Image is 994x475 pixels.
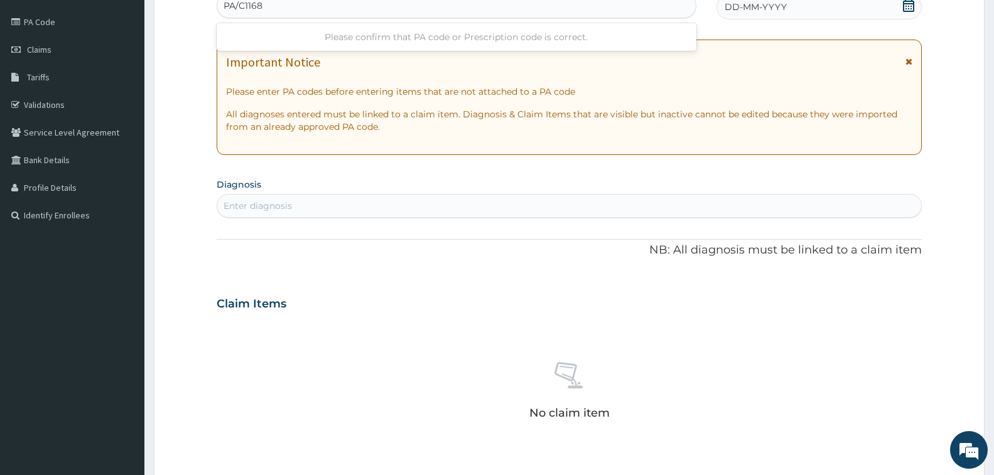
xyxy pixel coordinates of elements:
div: Enter diagnosis [224,200,292,212]
p: All diagnoses entered must be linked to a claim item. Diagnosis & Claim Items that are visible bu... [226,108,912,133]
span: DD-MM-YYYY [725,1,787,13]
div: Minimize live chat window [206,6,236,36]
span: We're online! [73,158,173,285]
label: Diagnosis [217,178,261,191]
textarea: Type your message and hit 'Enter' [6,343,239,387]
p: No claim item [529,407,610,419]
span: Tariffs [27,72,50,83]
p: NB: All diagnosis must be linked to a claim item [217,242,922,259]
img: d_794563401_company_1708531726252_794563401 [23,63,51,94]
div: Chat with us now [65,70,211,87]
p: Please enter PA codes before entering items that are not attached to a PA code [226,85,912,98]
h1: Important Notice [226,55,320,69]
div: Please confirm that PA code or Prescription code is correct. [217,26,696,48]
span: Claims [27,44,51,55]
h3: Claim Items [217,297,286,311]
